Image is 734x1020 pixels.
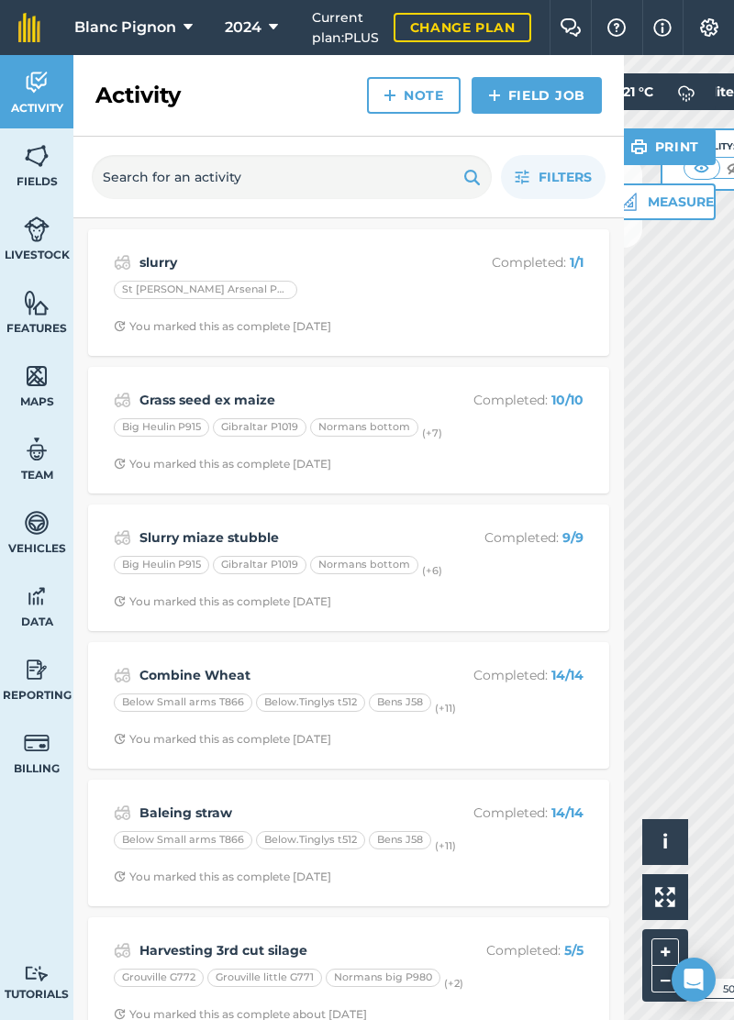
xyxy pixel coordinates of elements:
div: Normans big P980 [326,969,440,987]
p: Completed : [438,527,584,548]
strong: slurry [139,252,430,272]
small: (+ 11 ) [435,839,456,852]
small: (+ 7 ) [422,427,442,439]
a: Combine WheatCompleted: 14/14Below Small arms T866Below.Tinglys t512Bens J58(+11)Clock with arrow... [99,653,598,758]
span: 2024 [225,17,261,39]
strong: Baleing straw [139,803,430,823]
p: Completed : [438,252,584,272]
div: Big Heulin P915 [114,418,209,437]
img: svg+xml;base64,PD94bWwgdmVyc2lvbj0iMS4wIiBlbmNvZGluZz0idXRmLTgiPz4KPCEtLSBHZW5lcmF0b3I6IEFkb2JlIE... [114,251,131,273]
span: 21 ° C [623,73,653,110]
img: Four arrows, one pointing top left, one top right, one bottom right and the last bottom left [655,887,675,907]
img: svg+xml;base64,PHN2ZyB4bWxucz0iaHR0cDovL3d3dy53My5vcmcvMjAwMC9zdmciIHdpZHRoPSI1NiIgaGVpZ2h0PSI2MC... [24,362,50,390]
img: svg+xml;base64,PD94bWwgdmVyc2lvbj0iMS4wIiBlbmNvZGluZz0idXRmLTgiPz4KPCEtLSBHZW5lcmF0b3I6IEFkb2JlIE... [24,436,50,463]
img: Clock with arrow pointing clockwise [114,733,126,745]
span: i [662,830,668,853]
div: Normans bottom [310,418,418,437]
img: svg+xml;base64,PD94bWwgdmVyc2lvbj0iMS4wIiBlbmNvZGluZz0idXRmLTgiPz4KPCEtLSBHZW5lcmF0b3I6IEFkb2JlIE... [24,69,50,96]
img: Two speech bubbles overlapping with the left bubble in the forefront [560,18,582,37]
a: slurryCompleted: 1/1St [PERSON_NAME] Arsenal P894Clock with arrow pointing clockwiseYou marked th... [99,240,598,345]
img: A cog icon [698,18,720,37]
strong: 14 / 14 [551,667,584,683]
a: Grass seed ex maizeCompleted: 10/10Big Heulin P915Gibraltar P1019Normans bottom(+7)Clock with arr... [99,378,598,482]
strong: 5 / 5 [564,942,584,959]
button: Filters [501,155,606,199]
strong: 1 / 1 [570,254,584,271]
div: You marked this as complete [DATE] [114,457,331,471]
img: svg+xml;base64,PHN2ZyB4bWxucz0iaHR0cDovL3d3dy53My5vcmcvMjAwMC9zdmciIHdpZHRoPSIxOSIgaGVpZ2h0PSIyNC... [630,136,648,158]
span: Filters [539,167,592,187]
img: Ruler icon [618,193,637,211]
img: svg+xml;base64,PD94bWwgdmVyc2lvbj0iMS4wIiBlbmNvZGluZz0idXRmLTgiPz4KPCEtLSBHZW5lcmF0b3I6IEFkb2JlIE... [24,965,50,982]
div: Bens J58 [369,831,431,849]
img: svg+xml;base64,PD94bWwgdmVyc2lvbj0iMS4wIiBlbmNvZGluZz0idXRmLTgiPz4KPCEtLSBHZW5lcmF0b3I6IEFkb2JlIE... [114,389,131,411]
div: Bens J58 [369,693,431,712]
p: Completed : [438,665,584,685]
button: + [651,938,679,966]
button: Measure [598,183,716,220]
img: svg+xml;base64,PD94bWwgdmVyc2lvbj0iMS4wIiBlbmNvZGluZz0idXRmLTgiPz4KPCEtLSBHZW5lcmF0b3I6IEFkb2JlIE... [24,729,50,757]
div: Grouville G772 [114,969,204,987]
span: Blanc Pignon [74,17,176,39]
div: Below Small arms T866 [114,831,252,849]
p: Completed : [438,390,584,410]
strong: Slurry miaze stubble [139,527,430,548]
img: svg+xml;base64,PHN2ZyB4bWxucz0iaHR0cDovL3d3dy53My5vcmcvMjAwMC9zdmciIHdpZHRoPSIxOSIgaGVpZ2h0PSIyNC... [463,166,481,188]
button: i [642,819,688,865]
div: You marked this as complete [DATE] [114,870,331,884]
h2: Activity [95,81,181,110]
img: Clock with arrow pointing clockwise [114,1008,126,1020]
img: svg+xml;base64,PHN2ZyB4bWxucz0iaHR0cDovL3d3dy53My5vcmcvMjAwMC9zdmciIHdpZHRoPSIxNCIgaGVpZ2h0PSIyNC... [488,84,501,106]
img: svg+xml;base64,PHN2ZyB4bWxucz0iaHR0cDovL3d3dy53My5vcmcvMjAwMC9zdmciIHdpZHRoPSI1NiIgaGVpZ2h0PSI2MC... [24,142,50,170]
img: svg+xml;base64,PD94bWwgdmVyc2lvbj0iMS4wIiBlbmNvZGluZz0idXRmLTgiPz4KPCEtLSBHZW5lcmF0b3I6IEFkb2JlIE... [668,73,705,110]
img: svg+xml;base64,PHN2ZyB4bWxucz0iaHR0cDovL3d3dy53My5vcmcvMjAwMC9zdmciIHdpZHRoPSI1NiIgaGVpZ2h0PSI2MC... [24,289,50,316]
p: Completed : [438,803,584,823]
button: – [651,966,679,992]
img: Clock with arrow pointing clockwise [114,458,126,470]
a: Slurry miaze stubbleCompleted: 9/9Big Heulin P915Gibraltar P1019Normans bottom(+6)Clock with arro... [99,516,598,620]
div: Below Small arms T866 [114,693,252,712]
a: Change plan [394,13,532,42]
img: svg+xml;base64,PHN2ZyB4bWxucz0iaHR0cDovL3d3dy53My5vcmcvMjAwMC9zdmciIHdpZHRoPSIxNCIgaGVpZ2h0PSIyNC... [384,84,396,106]
div: Normans bottom [310,556,418,574]
small: (+ 6 ) [422,564,442,577]
div: Gibraltar P1019 [213,418,306,437]
strong: 10 / 10 [551,392,584,408]
img: Clock with arrow pointing clockwise [114,595,126,607]
strong: 9 / 9 [562,529,584,546]
input: Search for an activity [92,155,492,199]
div: Below.Tinglys t512 [256,693,365,712]
button: 21 °C [605,73,716,110]
div: You marked this as complete [DATE] [114,594,331,609]
div: You marked this as complete [DATE] [114,319,331,334]
img: svg+xml;base64,PD94bWwgdmVyc2lvbj0iMS4wIiBlbmNvZGluZz0idXRmLTgiPz4KPCEtLSBHZW5lcmF0b3I6IEFkb2JlIE... [24,582,50,610]
div: Gibraltar P1019 [213,556,306,574]
div: St [PERSON_NAME] Arsenal P894 [114,281,297,299]
small: (+ 11 ) [435,702,456,715]
strong: 14 / 14 [551,804,584,821]
div: Open Intercom Messenger [672,958,716,1002]
img: svg+xml;base64,PD94bWwgdmVyc2lvbj0iMS4wIiBlbmNvZGluZz0idXRmLTgiPz4KPCEtLSBHZW5lcmF0b3I6IEFkb2JlIE... [114,527,131,549]
a: Note [367,77,461,114]
span: Current plan : PLUS [312,7,379,49]
img: svg+xml;base64,PD94bWwgdmVyc2lvbj0iMS4wIiBlbmNvZGluZz0idXRmLTgiPz4KPCEtLSBHZW5lcmF0b3I6IEFkb2JlIE... [24,216,50,243]
strong: Combine Wheat [139,665,430,685]
button: Print [614,128,717,165]
div: Grouville little G771 [207,969,322,987]
img: svg+xml;base64,PD94bWwgdmVyc2lvbj0iMS4wIiBlbmNvZGluZz0idXRmLTgiPz4KPCEtLSBHZW5lcmF0b3I6IEFkb2JlIE... [114,939,131,961]
a: Field Job [472,77,602,114]
div: You marked this as complete [DATE] [114,732,331,747]
strong: Grass seed ex maize [139,390,430,410]
small: (+ 2 ) [444,977,463,990]
div: Below.Tinglys t512 [256,831,365,849]
img: Clock with arrow pointing clockwise [114,870,126,882]
img: A question mark icon [606,18,628,37]
img: svg+xml;base64,PHN2ZyB4bWxucz0iaHR0cDovL3d3dy53My5vcmcvMjAwMC9zdmciIHdpZHRoPSIxNyIgaGVpZ2h0PSIxNy... [653,17,672,39]
img: svg+xml;base64,PD94bWwgdmVyc2lvbj0iMS4wIiBlbmNvZGluZz0idXRmLTgiPz4KPCEtLSBHZW5lcmF0b3I6IEFkb2JlIE... [114,802,131,824]
img: svg+xml;base64,PD94bWwgdmVyc2lvbj0iMS4wIiBlbmNvZGluZz0idXRmLTgiPz4KPCEtLSBHZW5lcmF0b3I6IEFkb2JlIE... [24,656,50,683]
strong: Harvesting 3rd cut silage [139,940,430,960]
img: Clock with arrow pointing clockwise [114,320,126,332]
p: Completed : [438,940,584,960]
img: fieldmargin Logo [18,13,40,42]
img: svg+xml;base64,PD94bWwgdmVyc2lvbj0iMS4wIiBlbmNvZGluZz0idXRmLTgiPz4KPCEtLSBHZW5lcmF0b3I6IEFkb2JlIE... [24,509,50,537]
